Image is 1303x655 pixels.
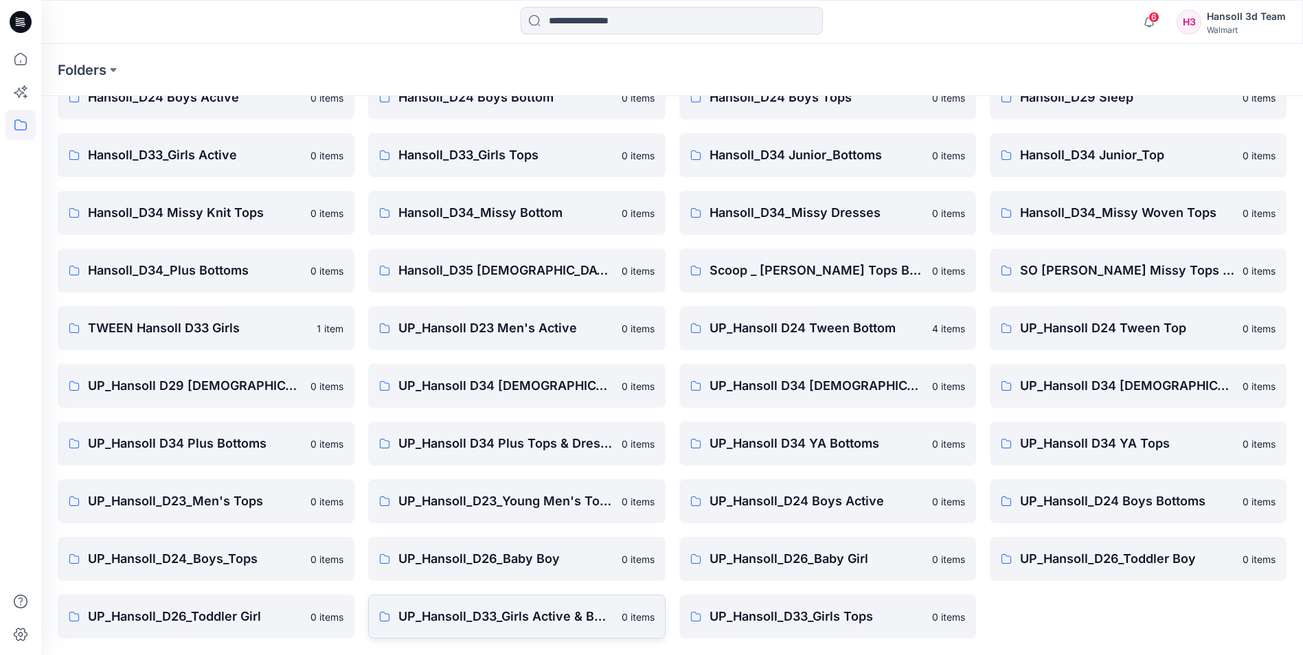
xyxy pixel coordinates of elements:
[1020,376,1234,395] p: UP_Hansoll D34 [DEMOGRAPHIC_DATA] Knit Tops
[58,60,106,80] a: Folders
[58,306,354,350] a: TWEEN Hansoll D33 Girls1 item
[990,537,1287,581] a: UP_Hansoll_D26_Toddler Boy0 items
[398,319,613,338] p: UP_Hansoll D23 Men's Active
[310,552,343,566] p: 0 items
[990,479,1287,523] a: UP_Hansoll_D24 Boys Bottoms0 items
[310,437,343,451] p: 0 items
[990,76,1287,119] a: Hansoll_D29 Sleep0 items
[1020,146,1234,165] p: Hansoll_D34 Junior_Top
[1243,321,1276,336] p: 0 items
[368,479,665,523] a: UP_Hansoll_D23_Young Men's Tops0 items
[932,148,965,163] p: 0 items
[398,492,613,511] p: UP_Hansoll_D23_Young Men's Tops
[679,422,976,466] a: UP_Hansoll D34 YA Bottoms0 items
[932,494,965,509] p: 0 items
[58,133,354,177] a: Hansoll_D33_Girls Active0 items
[990,133,1287,177] a: Hansoll_D34 Junior_Top0 items
[622,610,655,624] p: 0 items
[932,264,965,278] p: 0 items
[88,492,302,511] p: UP_Hansoll_D23_Men's Tops
[679,479,976,523] a: UP_Hansoll_D24 Boys Active0 items
[1243,264,1276,278] p: 0 items
[1020,261,1234,280] p: SO [PERSON_NAME] Missy Tops Bottoms Dresses
[88,146,302,165] p: Hansoll_D33_Girls Active
[710,549,924,568] p: UP_Hansoll_D26_Baby Girl
[990,249,1287,292] a: SO [PERSON_NAME] Missy Tops Bottoms Dresses0 items
[710,261,924,280] p: Scoop _ [PERSON_NAME] Tops Bottoms Dresses
[1243,494,1276,509] p: 0 items
[58,595,354,639] a: UP_Hansoll_D26_Toddler Girl0 items
[368,133,665,177] a: Hansoll_D33_Girls Tops0 items
[368,76,665,119] a: Hansoll_D24 Boys Bottom0 items
[679,76,976,119] a: Hansoll_D24 Boys Tops0 items
[710,203,924,222] p: Hansoll_D34_Missy Dresses
[88,607,302,626] p: UP_Hansoll_D26_Toddler Girl
[310,379,343,393] p: 0 items
[932,610,965,624] p: 0 items
[622,437,655,451] p: 0 items
[932,206,965,220] p: 0 items
[990,306,1287,350] a: UP_Hansoll D24 Tween Top0 items
[990,364,1287,408] a: UP_Hansoll D34 [DEMOGRAPHIC_DATA] Knit Tops0 items
[932,552,965,566] p: 0 items
[1020,549,1234,568] p: UP_Hansoll_D26_Toddler Boy
[1148,12,1159,23] span: 6
[710,434,924,453] p: UP_Hansoll D34 YA Bottoms
[88,549,302,568] p: UP_Hansoll_D24_Boys_Tops
[310,206,343,220] p: 0 items
[368,249,665,292] a: Hansoll_D35 [DEMOGRAPHIC_DATA] Plus Top & Dresses0 items
[710,607,924,626] p: UP_Hansoll_D33_Girls Tops
[1243,148,1276,163] p: 0 items
[710,319,924,338] p: UP_Hansoll D24 Tween Bottom
[88,376,302,395] p: UP_Hansoll D29 [DEMOGRAPHIC_DATA] Sleep
[1020,492,1234,511] p: UP_Hansoll_D24 Boys Bottoms
[1243,437,1276,451] p: 0 items
[622,379,655,393] p: 0 items
[58,76,354,119] a: Hansoll_D24 Boys Active0 items
[679,595,976,639] a: UP_Hansoll_D33_Girls Tops0 items
[310,264,343,278] p: 0 items
[622,552,655,566] p: 0 items
[88,203,302,222] p: Hansoll_D34 Missy Knit Tops
[58,422,354,466] a: UP_Hansoll D34 Plus Bottoms0 items
[1207,25,1286,35] div: Walmart
[1243,552,1276,566] p: 0 items
[1020,434,1234,453] p: UP_Hansoll D34 YA Tops
[368,595,665,639] a: UP_Hansoll_D33_Girls Active & Bottoms0 items
[1020,88,1234,107] p: Hansoll_D29 Sleep
[398,261,613,280] p: Hansoll_D35 [DEMOGRAPHIC_DATA] Plus Top & Dresses
[679,133,976,177] a: Hansoll_D34 Junior_Bottoms0 items
[990,422,1287,466] a: UP_Hansoll D34 YA Tops0 items
[710,376,924,395] p: UP_Hansoll D34 [DEMOGRAPHIC_DATA] Dresses
[622,206,655,220] p: 0 items
[679,364,976,408] a: UP_Hansoll D34 [DEMOGRAPHIC_DATA] Dresses0 items
[622,91,655,105] p: 0 items
[679,191,976,235] a: Hansoll_D34_Missy Dresses0 items
[368,422,665,466] a: UP_Hansoll D34 Plus Tops & Dresses0 items
[58,537,354,581] a: UP_Hansoll_D24_Boys_Tops0 items
[679,249,976,292] a: Scoop _ [PERSON_NAME] Tops Bottoms Dresses0 items
[710,492,924,511] p: UP_Hansoll_D24 Boys Active
[310,91,343,105] p: 0 items
[932,379,965,393] p: 0 items
[932,437,965,451] p: 0 items
[310,610,343,624] p: 0 items
[1243,91,1276,105] p: 0 items
[398,549,613,568] p: UP_Hansoll_D26_Baby Boy
[1020,203,1234,222] p: Hansoll_D34_Missy Woven Tops
[398,146,613,165] p: Hansoll_D33_Girls Tops
[622,148,655,163] p: 0 items
[398,203,613,222] p: Hansoll_D34_Missy Bottom
[710,146,924,165] p: Hansoll_D34 Junior_Bottoms
[368,306,665,350] a: UP_Hansoll D23 Men's Active0 items
[398,434,613,453] p: UP_Hansoll D34 Plus Tops & Dresses
[88,434,302,453] p: UP_Hansoll D34 Plus Bottoms
[88,319,308,338] p: TWEEN Hansoll D33 Girls
[710,88,924,107] p: Hansoll_D24 Boys Tops
[317,321,343,336] p: 1 item
[310,148,343,163] p: 0 items
[1020,319,1234,338] p: UP_Hansoll D24 Tween Top
[622,321,655,336] p: 0 items
[932,321,965,336] p: 4 items
[1243,379,1276,393] p: 0 items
